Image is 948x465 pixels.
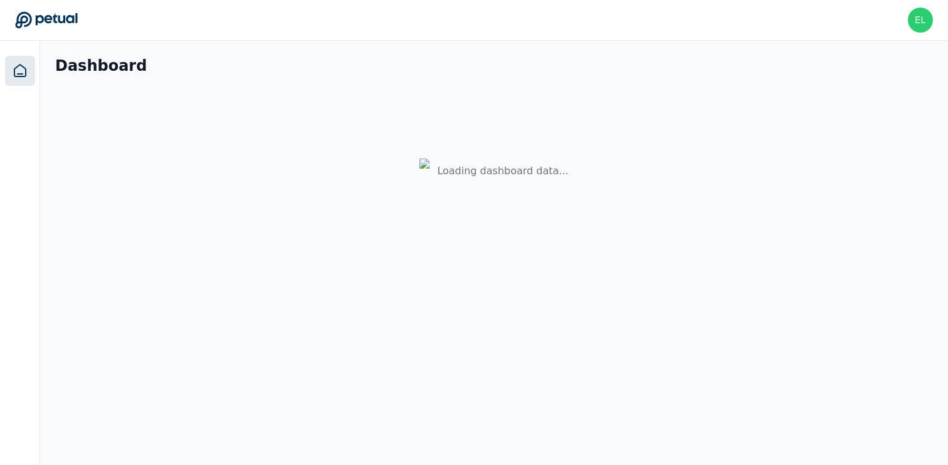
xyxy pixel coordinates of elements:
h1: Dashboard [55,56,147,76]
img: Logo [419,159,432,184]
img: eliot+reddit@petual.ai [908,8,933,33]
a: Go to Dashboard [15,11,78,29]
div: Loading dashboard data... [437,164,568,179]
a: Dashboard [5,56,35,86]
